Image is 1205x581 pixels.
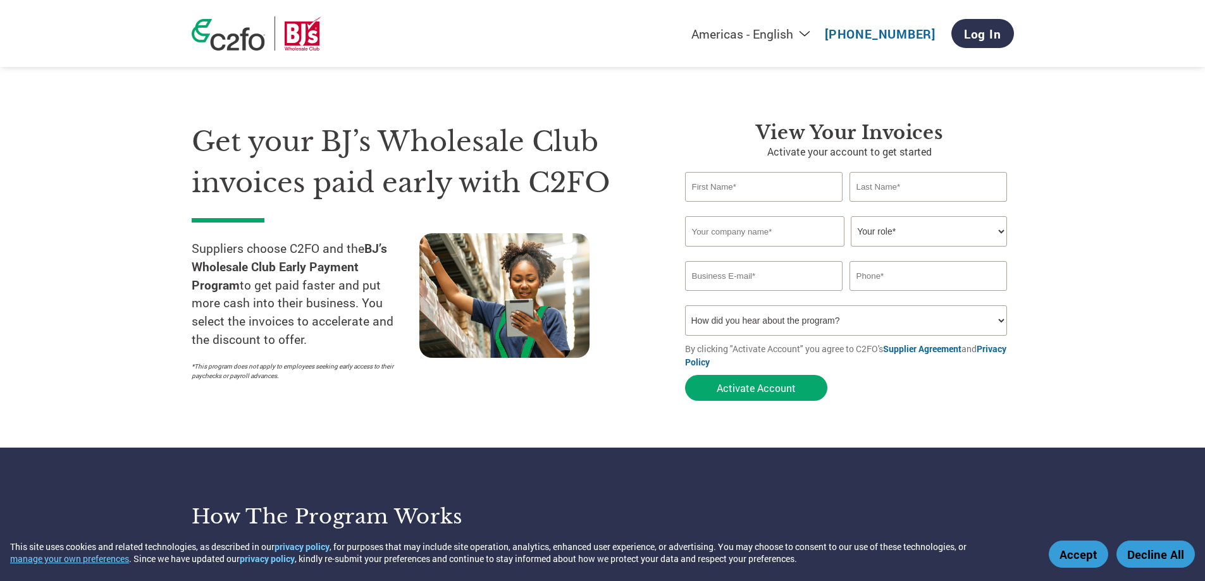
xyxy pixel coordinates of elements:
[850,203,1008,211] div: Invalid last name or last name is too long
[951,19,1014,48] a: Log In
[192,362,407,381] p: *This program does not apply to employees seeking early access to their paychecks or payroll adva...
[685,343,1006,368] a: Privacy Policy
[850,172,1008,202] input: Last Name*
[825,26,936,42] a: [PHONE_NUMBER]
[685,342,1014,369] p: By clicking "Activate Account" you agree to C2FO's and
[275,541,330,553] a: privacy policy
[685,292,843,300] div: Inavlid Email Address
[1116,541,1195,568] button: Decline All
[192,504,587,529] h3: How the program works
[419,233,590,358] img: supply chain worker
[685,216,844,247] input: Your company name*
[685,248,1008,256] div: Invalid company name or company name is too long
[192,240,387,293] strong: BJ’s Wholesale Club Early Payment Program
[240,553,295,565] a: privacy policy
[850,292,1008,300] div: Inavlid Phone Number
[685,375,827,401] button: Activate Account
[192,19,265,51] img: c2fo logo
[883,343,961,355] a: Supplier Agreement
[192,121,647,203] h1: Get your BJ’s Wholesale Club invoices paid early with C2FO
[285,16,321,51] img: BJ’s Wholesale Club
[850,261,1008,291] input: Phone*
[192,240,419,349] p: Suppliers choose C2FO and the to get paid faster and put more cash into their business. You selec...
[685,172,843,202] input: First Name*
[685,261,843,291] input: Invalid Email format
[685,203,843,211] div: Invalid first name or first name is too long
[685,144,1014,159] p: Activate your account to get started
[685,121,1014,144] h3: View Your Invoices
[1049,541,1108,568] button: Accept
[10,553,129,565] button: manage your own preferences
[851,216,1007,247] select: Title/Role
[10,541,1030,565] div: This site uses cookies and related technologies, as described in our , for purposes that may incl...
